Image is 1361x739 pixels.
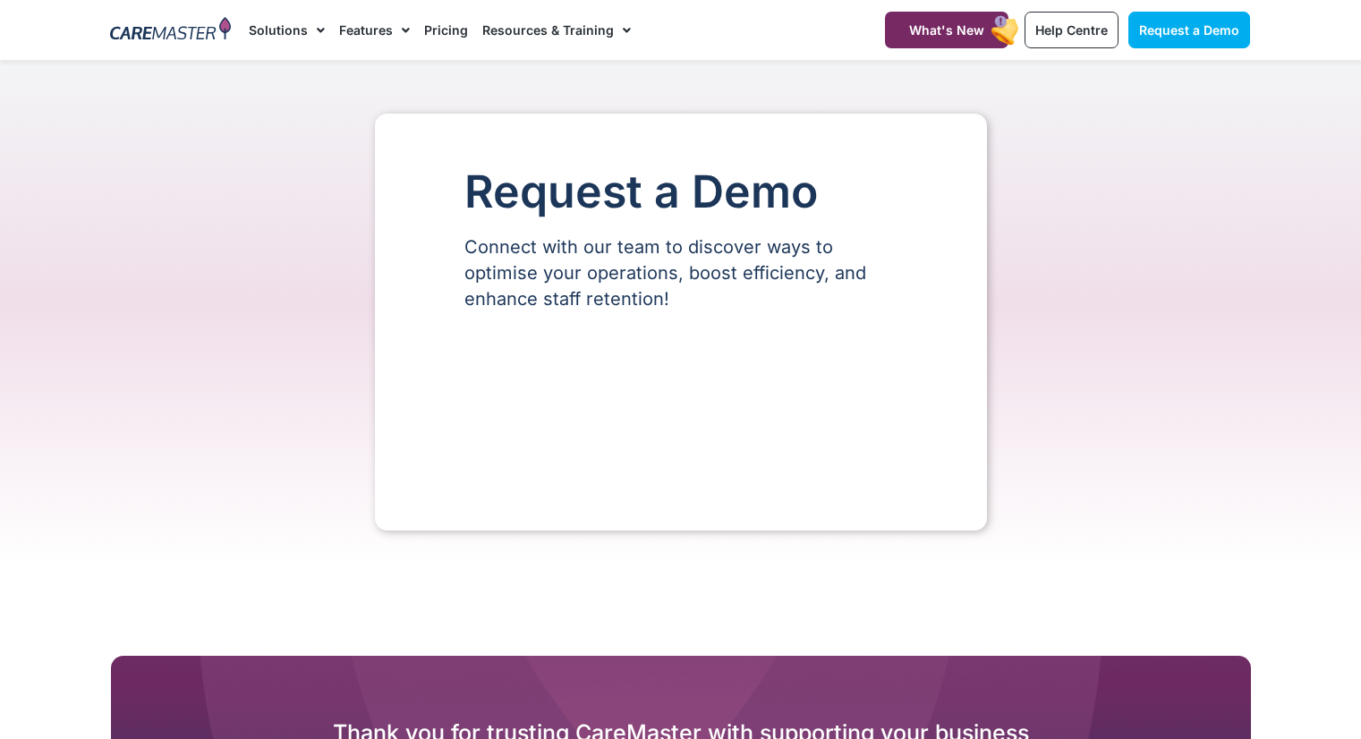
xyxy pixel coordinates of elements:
[464,167,897,217] h1: Request a Demo
[1128,12,1250,48] a: Request a Demo
[1139,22,1239,38] span: Request a Demo
[909,22,984,38] span: What's New
[110,17,231,44] img: CareMaster Logo
[1035,22,1108,38] span: Help Centre
[464,343,897,477] iframe: Form 0
[1025,12,1119,48] a: Help Centre
[464,234,897,312] p: Connect with our team to discover ways to optimise your operations, boost efficiency, and enhance...
[885,12,1008,48] a: What's New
